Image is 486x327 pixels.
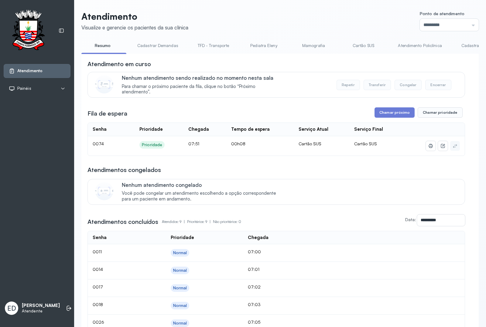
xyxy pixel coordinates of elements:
[242,41,285,51] a: Pediatra Eleny
[9,68,65,74] a: Atendimento
[364,80,391,90] button: Transferir
[139,126,163,132] div: Prioridade
[248,284,261,289] span: 07:02
[87,217,158,226] h3: Atendimentos concluídos
[122,190,282,202] span: Você pode congelar um atendimento escolhendo a opção correspondente para um paciente em andamento.
[93,319,104,325] span: 0026
[162,217,187,226] p: Atendidos: 9
[93,235,107,241] div: Senha
[395,80,422,90] button: Congelar
[81,24,188,31] div: Visualize e gerencie os pacientes da sua clínica
[173,303,187,308] div: Normal
[248,319,260,325] span: 07:05
[375,107,415,118] button: Chamar próximo
[93,249,102,254] span: 0011
[17,68,43,73] span: Atendimento
[337,80,360,90] button: Repetir
[81,11,188,22] p: Atendimento
[87,109,127,118] h3: Fila de espera
[210,219,210,224] span: |
[248,249,261,254] span: 07:00
[173,268,187,273] div: Normal
[22,303,60,308] p: [PERSON_NAME]
[173,250,187,255] div: Normal
[93,267,103,272] span: 0014
[187,217,213,226] p: Prioritários: 9
[188,141,199,146] span: 07:51
[248,235,269,241] div: Chegada
[231,126,270,132] div: Tempo de espera
[17,86,31,91] span: Painéis
[192,41,235,51] a: TFD - Transporte
[420,11,464,16] span: Ponto de atendimento
[6,10,50,52] img: Logotipo do estabelecimento
[87,166,161,174] h3: Atendimentos congelados
[93,126,107,132] div: Senha
[93,141,104,146] span: 0074
[171,235,194,241] div: Prioridade
[392,41,448,51] a: Atendimento Policlínica
[299,141,344,147] div: Cartão SUS
[95,75,113,93] img: Imagem de CalloutCard
[122,75,282,81] p: Nenhum atendimento sendo realizado no momento nesta sala
[188,126,209,132] div: Chegada
[354,141,377,146] span: Cartão SUS
[131,41,184,51] a: Cadastrar Demandas
[405,217,416,222] label: Data:
[173,285,187,291] div: Normal
[342,41,385,51] a: Cartão SUS
[248,267,259,272] span: 07:01
[231,141,245,146] span: 00h08
[142,142,162,147] div: Prioridade
[292,41,335,51] a: Mamografia
[299,126,328,132] div: Serviço Atual
[95,182,113,200] img: Imagem de CalloutCard
[248,302,261,307] span: 07:03
[418,107,463,118] button: Chamar prioridade
[22,308,60,314] p: Atendente
[213,217,241,226] p: Não prioritários: 0
[81,41,124,51] a: Resumo
[93,284,103,289] span: 0017
[93,302,103,307] span: 0018
[122,84,282,95] span: Para chamar o próximo paciente da fila, clique no botão “Próximo atendimento”.
[425,80,451,90] button: Encerrar
[122,182,282,188] p: Nenhum atendimento congelado
[87,60,151,68] h3: Atendimento em curso
[173,321,187,326] div: Normal
[354,126,383,132] div: Serviço Final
